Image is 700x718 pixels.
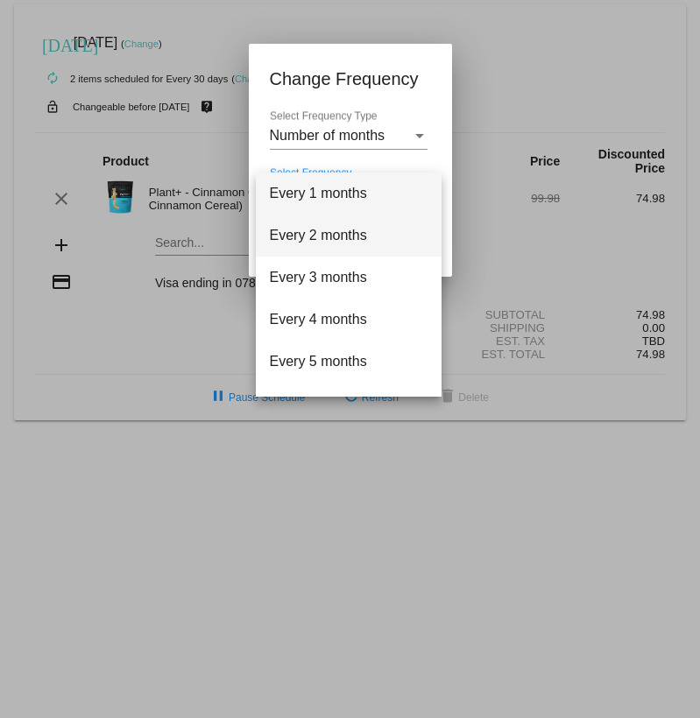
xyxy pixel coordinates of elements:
[270,257,428,299] span: Every 3 months
[270,215,428,257] span: Every 2 months
[270,341,428,383] span: Every 5 months
[270,299,428,341] span: Every 4 months
[270,383,428,425] span: Every 6 months
[270,172,428,215] span: Every 1 months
